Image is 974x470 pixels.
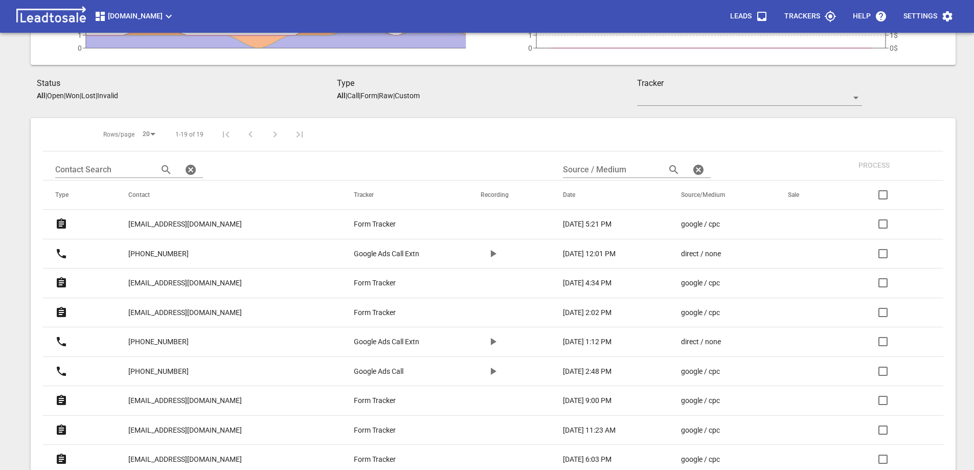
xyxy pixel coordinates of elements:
[395,92,420,100] p: Custom
[681,307,747,318] a: google / cpc
[354,395,440,406] a: Form Tracker
[37,92,46,100] aside: All
[730,11,752,21] p: Leads
[377,92,379,100] span: |
[128,300,242,325] a: [EMAIL_ADDRESS][DOMAIN_NAME]
[128,454,242,465] p: [EMAIL_ADDRESS][DOMAIN_NAME]
[90,6,179,27] button: [DOMAIN_NAME]
[551,181,669,210] th: Date
[337,92,346,100] aside: All
[563,278,640,288] a: [DATE] 4:34 PM
[669,181,776,210] th: Source/Medium
[681,425,720,436] p: google / cpc
[354,366,403,377] p: Google Ads Call
[55,453,67,465] svg: Form
[637,77,862,89] h3: Tracker
[354,307,440,318] a: Form Tracker
[563,337,611,347] p: [DATE] 1:12 PM
[354,337,419,347] p: Google Ads Call Extn
[128,241,189,266] a: [PHONE_NUMBER]
[128,271,242,296] a: [EMAIL_ADDRESS][DOMAIN_NAME]
[528,31,532,39] tspan: 1
[96,92,97,100] span: |
[354,249,419,259] p: Google Ads Call Extn
[78,31,82,39] tspan: 1
[37,77,337,89] h3: Status
[563,425,640,436] a: [DATE] 11:23 AM
[528,44,532,52] tspan: 0
[681,337,721,347] p: direct / none
[55,335,67,348] svg: Call
[890,44,898,52] tspan: 0$
[681,454,720,465] p: google / cpc
[55,394,67,407] svg: Form
[55,277,67,289] svg: Form
[563,307,611,318] p: [DATE] 2:02 PM
[354,219,440,230] a: Form Tracker
[55,365,67,377] svg: Call
[55,306,67,319] svg: Form
[563,366,611,377] p: [DATE] 2:48 PM
[346,92,347,100] span: |
[354,249,440,259] a: Google Ads Call Extn
[55,424,67,436] svg: Form
[128,212,242,237] a: [EMAIL_ADDRESS][DOMAIN_NAME]
[55,218,67,230] svg: Form
[94,10,175,23] span: [DOMAIN_NAME]
[359,92,360,100] span: |
[103,130,134,139] span: Rows/page
[563,307,640,318] a: [DATE] 2:02 PM
[563,366,640,377] a: [DATE] 2:48 PM
[681,425,747,436] a: google / cpc
[128,388,242,413] a: [EMAIL_ADDRESS][DOMAIN_NAME]
[354,366,440,377] a: Google Ads Call
[128,395,242,406] p: [EMAIL_ADDRESS][DOMAIN_NAME]
[360,92,377,100] p: Form
[81,92,96,100] p: Lost
[128,425,242,436] p: [EMAIL_ADDRESS][DOMAIN_NAME]
[46,92,47,100] span: |
[681,337,747,347] a: direct / none
[681,454,747,465] a: google / cpc
[563,249,616,259] p: [DATE] 12:01 PM
[681,249,747,259] a: direct / none
[681,395,747,406] a: google / cpc
[175,130,203,139] span: 1-19 of 19
[128,278,242,288] p: [EMAIL_ADDRESS][DOMAIN_NAME]
[563,219,640,230] a: [DATE] 5:21 PM
[354,219,396,230] p: Form Tracker
[563,395,640,406] a: [DATE] 9:00 PM
[354,454,396,465] p: Form Tracker
[128,418,242,443] a: [EMAIL_ADDRESS][DOMAIN_NAME]
[128,219,242,230] p: [EMAIL_ADDRESS][DOMAIN_NAME]
[681,249,721,259] p: direct / none
[128,249,189,259] p: [PHONE_NUMBER]
[139,127,159,141] div: 20
[681,366,747,377] a: google / cpc
[347,92,359,100] p: Call
[681,307,720,318] p: google / cpc
[128,329,189,354] a: [PHONE_NUMBER]
[563,425,616,436] p: [DATE] 11:23 AM
[776,181,838,210] th: Sale
[43,181,116,210] th: Type
[80,92,81,100] span: |
[64,92,65,100] span: |
[55,248,67,260] svg: Call
[342,181,468,210] th: Tracker
[354,454,440,465] a: Form Tracker
[354,395,396,406] p: Form Tracker
[65,92,80,100] p: Won
[354,278,396,288] p: Form Tracker
[12,6,90,27] img: logo
[903,11,937,21] p: Settings
[128,307,242,318] p: [EMAIL_ADDRESS][DOMAIN_NAME]
[354,278,440,288] a: Form Tracker
[78,44,82,52] tspan: 0
[128,337,189,347] p: [PHONE_NUMBER]
[681,219,747,230] a: google / cpc
[379,92,393,100] p: Raw
[337,77,637,89] h3: Type
[681,395,720,406] p: google / cpc
[354,337,440,347] a: Google Ads Call Extn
